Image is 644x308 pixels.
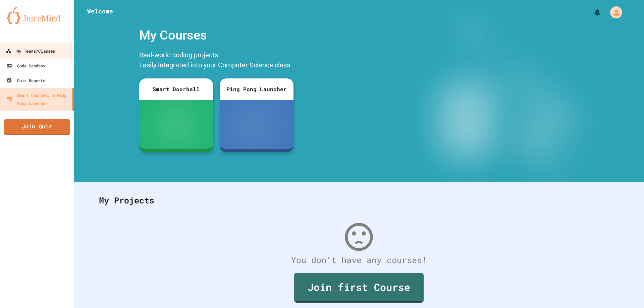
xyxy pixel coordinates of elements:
div: Real-world coding projects. Easily integrated into your Computer Science class. [136,48,297,73]
div: Smart Doorbell & Ping Pong Launcher [7,91,70,107]
div: Smart Doorbell [139,78,213,100]
img: banner-image-my-projects.png [412,22,591,176]
div: Code Sandbox [7,62,45,70]
a: Join Quiz [4,119,70,135]
div: My Teams/Classes [6,47,55,55]
div: My Projects [92,187,626,213]
img: logo-orange.svg [7,7,67,24]
div: My Account [603,5,624,20]
a: Join first Course [294,273,424,303]
div: You don't have any courses! [92,254,626,266]
div: Quiz Reports [7,76,45,84]
div: My Notifications [581,7,603,18]
div: Ping Pong Launcher [220,78,293,100]
div: My Courses [136,22,297,48]
img: sdb-white.svg [167,111,186,138]
img: ppl-with-ball.png [242,111,272,138]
